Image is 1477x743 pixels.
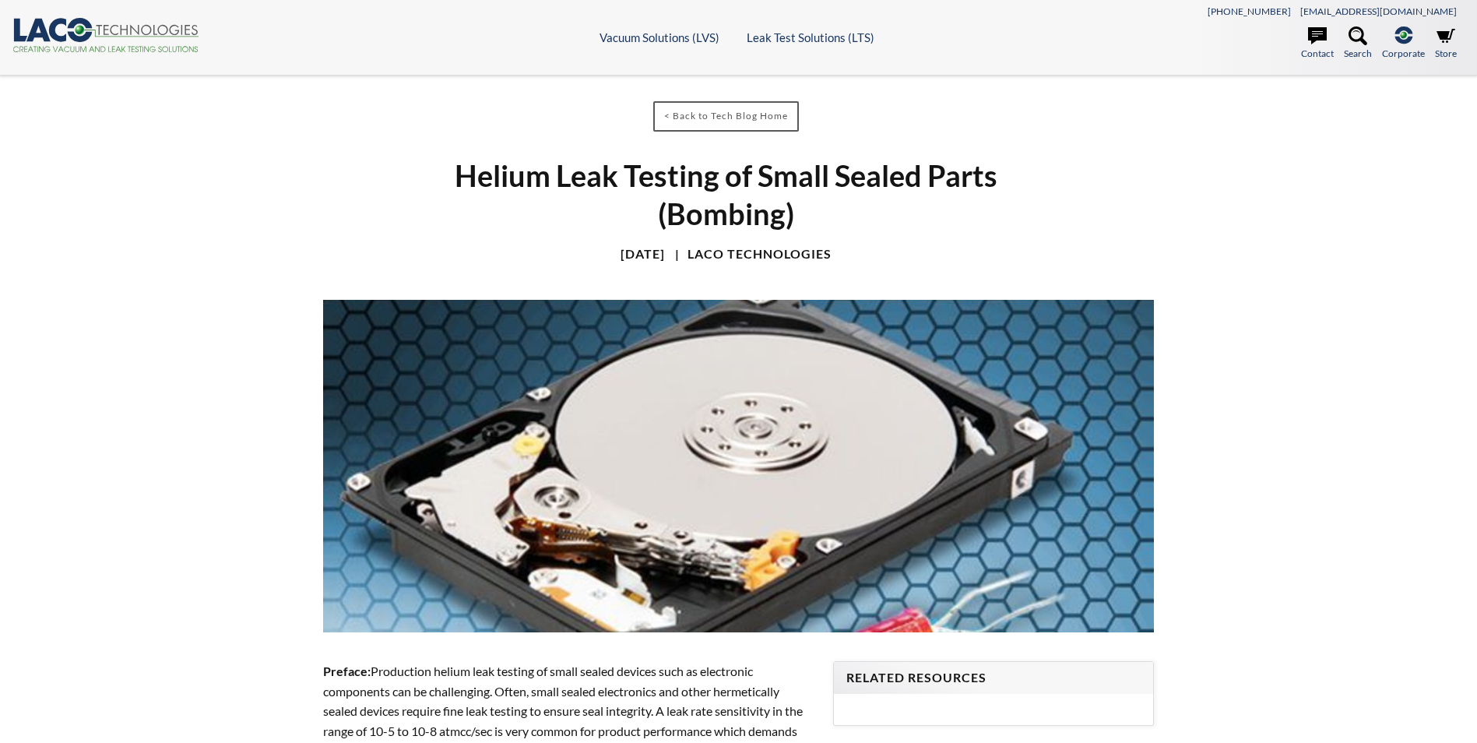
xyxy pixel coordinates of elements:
a: Vacuum Solutions (LVS) [600,30,719,44]
strong: Preface: [323,664,371,678]
a: Leak Test Solutions (LTS) [747,30,874,44]
a: [PHONE_NUMBER] [1208,5,1291,17]
a: Contact [1301,26,1334,61]
h1: Helium Leak Testing of Small Sealed Parts (Bombing) [449,157,1003,234]
h4: LACO Technologies [667,246,832,262]
h4: Related Resources [846,670,1141,686]
span: Corporate [1382,46,1425,61]
a: Search [1344,26,1372,61]
a: Store [1435,26,1457,61]
a: [EMAIL_ADDRESS][DOMAIN_NAME] [1300,5,1457,17]
a: < Back to Tech Blog Home [653,101,799,132]
h4: [DATE] [621,246,665,262]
